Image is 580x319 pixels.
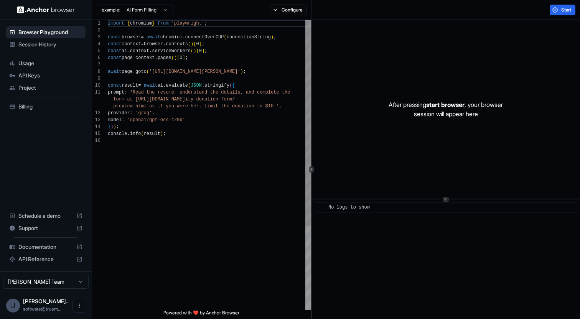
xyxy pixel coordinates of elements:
span: '[URL][DOMAIN_NAME][PERSON_NAME]' [149,69,241,74]
span: } [108,124,110,130]
span: : [122,117,124,123]
span: ity-donation-form/ [185,97,235,102]
span: Schedule a demo [18,212,73,220]
div: Session History [6,38,86,51]
span: ; [204,21,207,26]
span: No logs to show [328,205,370,210]
button: Start [550,5,575,15]
span: 0 [199,48,202,54]
div: Support [6,222,86,234]
span: ; [202,41,204,47]
span: evaluate [166,83,188,88]
div: Documentation [6,241,86,253]
span: software@truemeter.com [23,306,61,312]
span: const [108,41,122,47]
img: Anchor Logo [17,6,75,13]
span: ; [185,55,188,61]
div: 14 [92,123,101,130]
div: 16 [92,137,101,144]
span: } [152,21,155,26]
span: ai [158,83,163,88]
span: . [127,131,130,136]
span: , [152,110,155,116]
span: JSON [191,83,202,88]
span: . [133,69,135,74]
span: chromium [160,35,183,40]
span: start browser [426,101,465,109]
span: ] [199,41,202,47]
span: ai [122,48,127,54]
span: ) [241,69,243,74]
span: Session History [18,41,82,48]
div: 1 [92,20,101,27]
div: 6 [92,54,101,61]
span: context [135,55,155,61]
span: Project [18,84,82,92]
div: API Keys [6,69,86,82]
span: prompt [108,90,124,95]
span: ) [113,124,116,130]
span: context [122,41,141,47]
div: Browser Playground [6,26,86,38]
span: = [138,83,141,88]
span: Powered with ❤️ by Anchor Browser [163,310,239,319]
span: const [108,35,122,40]
div: API Reference [6,253,86,265]
span: browser [122,35,141,40]
div: J [6,299,20,312]
span: 0 [196,41,199,47]
span: 0 [180,55,182,61]
span: ( [171,55,174,61]
span: serviceWorkers [152,48,191,54]
span: = [141,41,143,47]
span: await [147,35,160,40]
span: ; [163,131,166,136]
span: = [127,48,130,54]
span: stringify [204,83,229,88]
span: Jonathan Cornelius [23,298,69,304]
span: 'Read the resume, understand the details, and comp [130,90,268,95]
div: Project [6,82,86,94]
div: 10 [92,82,101,89]
span: Browser Playground [18,28,82,36]
span: ) [160,131,163,136]
div: 11 [92,89,101,96]
span: ( [188,41,191,47]
div: 5 [92,48,101,54]
span: example: [102,7,120,13]
span: page [122,55,133,61]
span: page [122,69,133,74]
span: : [124,90,127,95]
span: 'playwright' [171,21,204,26]
span: ( [229,83,232,88]
button: Configure [270,5,307,15]
span: await [144,83,158,88]
div: 3 [92,34,101,41]
span: console [108,131,127,136]
span: result [144,131,160,136]
div: 15 [92,130,101,137]
div: Usage [6,57,86,69]
span: Start [561,7,572,13]
span: ) [193,48,196,54]
span: provider [108,110,130,116]
div: 13 [92,117,101,123]
p: After pressing , your browser session will appear here [389,100,503,118]
span: [ [196,48,199,54]
span: from [158,21,169,26]
span: [ [177,55,180,61]
span: API Keys [18,72,82,79]
span: { [232,83,235,88]
span: lete the [268,90,290,95]
span: 'openai/gpt-oss-120b' [127,117,185,123]
span: info [130,131,141,136]
span: import [108,21,124,26]
span: ) [191,41,193,47]
div: 12 [92,110,101,117]
span: chromium [130,21,152,26]
span: ) [110,124,113,130]
span: Support [18,224,73,232]
span: ] [182,55,185,61]
div: 9 [92,75,101,82]
span: . [163,83,166,88]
